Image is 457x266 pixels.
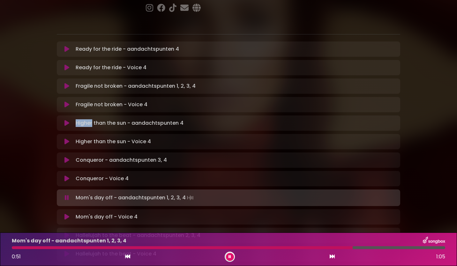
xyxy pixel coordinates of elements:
[76,175,129,182] p: Conqueror - Voice 4
[423,237,445,245] img: songbox-logo-white.png
[12,253,21,260] span: 0:51
[76,138,151,145] p: Higher than the sun - Voice 4
[436,253,445,261] span: 1:05
[76,232,200,239] p: Hallelujah to the beat - aandachtspunten 2, 3, 4
[76,156,167,164] p: Conqueror - aandachtspunten 3, 4
[76,45,179,53] p: Ready for the ride - aandachtspunten 4
[76,101,147,108] p: Fragile not broken - Voice 4
[12,237,126,245] p: Mom's day off - aandachtspunten 1, 2, 3, 4
[76,64,146,71] p: Ready for the ride - Voice 4
[76,82,196,90] p: Fragile not broken - aandachtspunten 1, 2, 3, 4
[76,119,184,127] p: Higher than the sun - aandachtspunten 4
[76,213,138,221] p: Mom's day off - Voice 4
[186,193,195,202] img: waveform4.gif
[76,193,195,202] p: Mom's day off - aandachtspunten 1, 2, 3, 4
